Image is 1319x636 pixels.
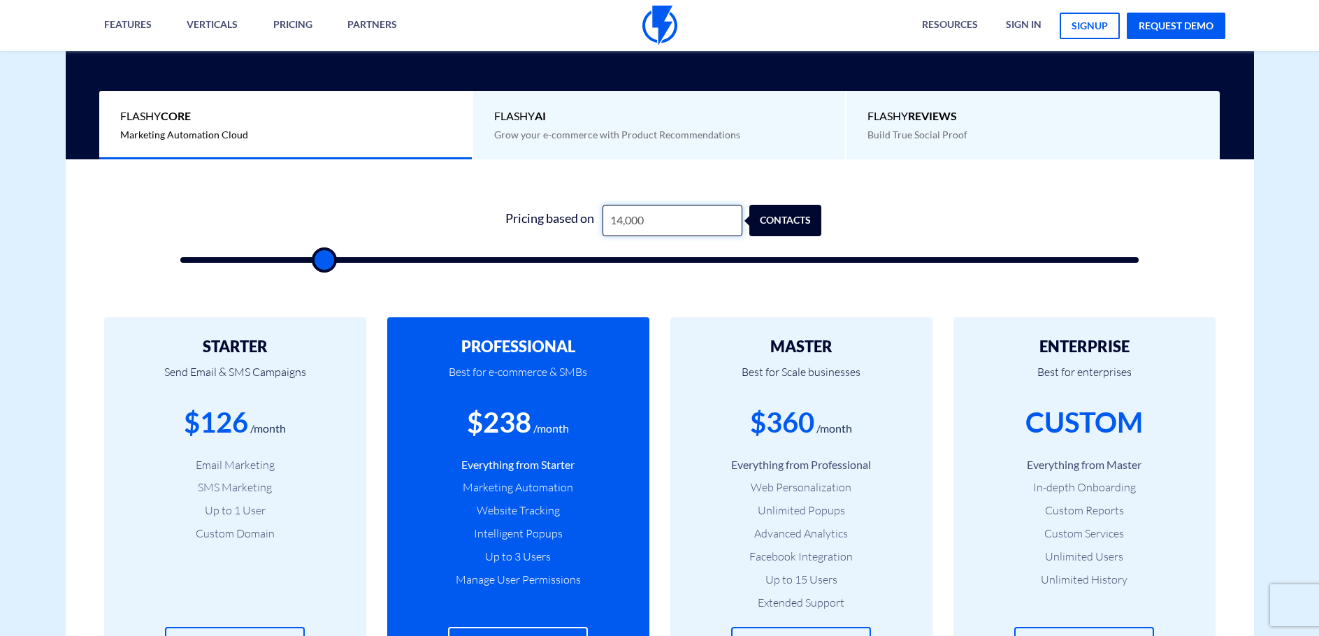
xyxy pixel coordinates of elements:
[535,109,546,122] b: AI
[125,457,345,473] li: Email Marketing
[691,503,911,519] li: Unlimited Popups
[974,479,1195,496] li: In-depth Onboarding
[691,595,911,611] li: Extended Support
[1127,13,1225,39] a: request demo
[408,503,628,519] li: Website Tracking
[125,355,345,403] p: Send Email & SMS Campaigns
[408,526,628,542] li: Intelligent Popups
[691,549,911,565] li: Facebook Integration
[691,479,911,496] li: Web Personalization
[908,109,957,122] b: REVIEWS
[408,479,628,496] li: Marketing Automation
[494,129,740,140] span: Grow your e-commerce with Product Recommendations
[125,338,345,355] h2: STARTER
[494,108,825,124] span: Flashy
[161,109,191,122] b: Core
[467,403,531,442] div: $238
[250,421,286,437] div: /month
[691,457,911,473] li: Everything from Professional
[691,526,911,542] li: Advanced Analytics
[408,355,628,403] p: Best for e-commerce & SMBs
[867,108,1199,124] span: Flashy
[691,338,911,355] h2: MASTER
[816,421,852,437] div: /month
[125,526,345,542] li: Custom Domain
[120,108,451,124] span: Flashy
[974,338,1195,355] h2: ENTERPRISE
[974,549,1195,565] li: Unlimited Users
[750,403,814,442] div: $360
[408,338,628,355] h2: PROFESSIONAL
[533,421,569,437] div: /month
[974,457,1195,473] li: Everything from Master
[974,572,1195,588] li: Unlimited History
[125,503,345,519] li: Up to 1 User
[691,572,911,588] li: Up to 15 Users
[974,355,1195,403] p: Best for enterprises
[974,503,1195,519] li: Custom Reports
[691,355,911,403] p: Best for Scale businesses
[1060,13,1120,39] a: signup
[763,205,835,236] div: contacts
[974,526,1195,542] li: Custom Services
[498,205,603,236] div: Pricing based on
[408,549,628,565] li: Up to 3 Users
[408,572,628,588] li: Manage User Permissions
[1025,403,1143,442] div: CUSTOM
[867,129,967,140] span: Build True Social Proof
[184,403,248,442] div: $126
[125,479,345,496] li: SMS Marketing
[408,457,628,473] li: Everything from Starter
[120,129,248,140] span: Marketing Automation Cloud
